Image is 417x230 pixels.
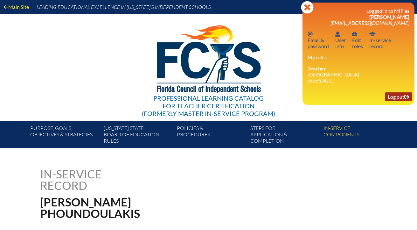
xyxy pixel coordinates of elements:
a: Policies &Procedures [174,124,247,148]
a: User infoEditroles [350,30,365,50]
i: since [DATE] [308,77,333,83]
h3: Logged in to MIP as [308,8,409,26]
span: [EMAIL_ADDRESS][DOMAIN_NAME] [330,20,409,26]
a: In-service recordIn-servicerecord [367,30,393,50]
div: Professional Learning Catalog (formerly Master In-service Program) [142,94,275,117]
a: Main Site [1,3,31,11]
a: Purpose, goals,objectives & strategies [28,124,101,148]
a: User infoUserinfo [333,30,348,50]
svg: User info [352,32,357,37]
li: [GEOGRAPHIC_DATA] [308,65,409,83]
a: Email passwordEmail &password [305,30,331,50]
svg: User info [335,32,340,37]
span: [PERSON_NAME] [369,14,409,20]
h1: In-service record [40,168,168,191]
h1: [PERSON_NAME] Phoundoulakis [40,196,249,219]
a: Log outLog out [385,92,412,101]
svg: Close [301,1,314,14]
a: Professional Learning Catalog for Teacher Certification(formerly Master In-service Program) [139,13,278,119]
a: Steps forapplication & completion [248,124,321,148]
svg: Email password [308,32,313,37]
span: Teacher [308,65,326,71]
a: In-servicecomponents [321,124,394,148]
svg: In-service record [369,32,376,37]
h3: My roles [308,54,409,60]
a: [US_STATE] StateBoard of Education rules [101,124,174,148]
svg: Log out [404,94,409,99]
span: for Teacher Certification [163,102,254,110]
img: FCISlogo221.eps [143,14,274,101]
